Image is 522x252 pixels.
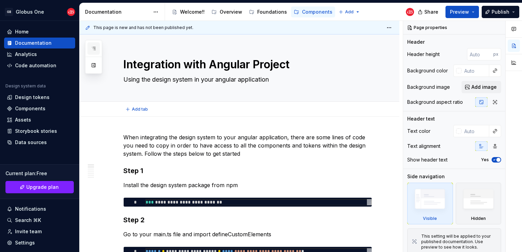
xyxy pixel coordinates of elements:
[4,215,75,226] button: Search ⌘K
[4,226,75,237] a: Invite team
[15,239,35,246] div: Settings
[4,26,75,37] a: Home
[257,9,287,15] div: Foundations
[15,28,29,35] div: Home
[122,74,371,85] textarea: Using the design system in your angular application
[462,65,489,77] input: Auto
[15,62,56,69] div: Code automation
[462,125,489,137] input: Auto
[407,156,448,163] div: Show header text
[15,206,46,212] div: Notifications
[291,6,335,17] a: Components
[467,48,493,60] input: Auto
[15,40,52,46] div: Documentation
[15,217,41,224] div: Search ⌘K
[471,216,486,221] div: Hidden
[407,39,425,45] div: Header
[220,9,242,15] div: Overview
[407,173,445,180] div: Side navigation
[4,38,75,48] a: Documentation
[15,128,57,135] div: Storybook stories
[85,9,150,15] div: Documentation
[123,166,372,176] h3: Step 1
[4,114,75,125] a: Assets
[450,9,469,15] span: Preview
[4,237,75,248] a: Settings
[180,9,205,15] div: Welcome!!
[406,8,414,16] img: Globus Bank UX Team
[122,56,371,73] textarea: Integration with Angular Project
[169,5,335,19] div: Page tree
[424,9,438,15] span: Share
[123,104,151,114] button: Add tab
[336,7,362,17] button: Add
[15,116,31,123] div: Assets
[123,181,372,189] p: Install the design system package from npm
[407,84,450,90] div: Background image
[471,84,497,90] span: Add image
[4,204,75,214] button: Notifications
[123,133,372,158] p: When integrating the design system to your angular application, there are some lines of code you ...
[93,25,193,30] span: This page is new and has not been published yet.
[302,9,332,15] div: Components
[4,103,75,114] a: Components
[4,49,75,60] a: Analytics
[15,139,47,146] div: Data sources
[407,183,453,224] div: Visible
[493,52,498,57] p: px
[5,8,13,16] div: GB
[209,6,245,17] a: Overview
[1,4,78,19] button: GBGlobus OneGlobus Bank UX Team
[26,184,59,191] span: Upgrade plan
[5,83,46,89] div: Design system data
[492,9,509,15] span: Publish
[15,94,50,101] div: Design tokens
[345,9,354,15] span: Add
[5,170,74,177] div: Current plan : Free
[15,51,37,58] div: Analytics
[169,6,207,17] a: Welcome!!
[4,126,75,137] a: Storybook stories
[456,183,502,224] div: Hidden
[123,215,372,225] h3: Step 2
[407,128,430,135] div: Text color
[421,234,497,250] div: This setting will be applied to your published documentation. Use preview to see how it looks.
[16,9,44,15] div: Globus One
[123,230,372,238] p: Go to your main.ts file and import defineCustomElements
[481,157,489,163] label: Yes
[407,143,440,150] div: Text alignment
[462,81,501,93] button: Add image
[132,107,148,112] span: Add tab
[15,105,45,112] div: Components
[4,60,75,71] a: Code automation
[407,99,463,106] div: Background aspect ratio
[67,8,75,16] img: Globus Bank UX Team
[407,115,435,122] div: Header text
[482,6,519,18] button: Publish
[246,6,290,17] a: Foundations
[423,216,437,221] div: Visible
[407,67,448,74] div: Background color
[15,228,42,235] div: Invite team
[407,51,440,58] div: Header height
[445,6,479,18] button: Preview
[4,92,75,103] a: Design tokens
[414,6,443,18] button: Share
[4,137,75,148] a: Data sources
[5,181,74,193] a: Upgrade plan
